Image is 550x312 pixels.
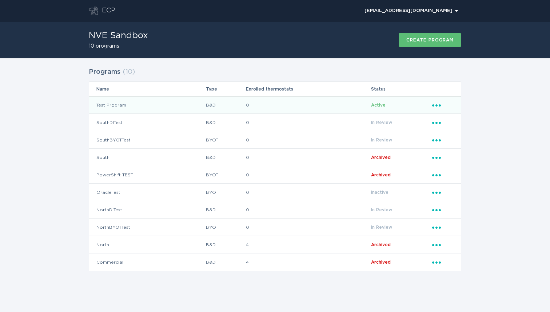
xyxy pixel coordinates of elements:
[89,149,206,166] td: South
[432,153,454,161] div: Popover menu
[246,114,371,131] td: 0
[371,225,392,229] span: In Review
[406,38,454,42] div: Create program
[89,236,206,253] td: North
[89,166,206,184] td: PowerShift TEST
[206,236,246,253] td: B&D
[206,149,246,166] td: B&D
[246,82,371,96] th: Enrolled thermostats
[246,201,371,219] td: 0
[89,184,461,201] tr: 628d02043c56473e9ef05a6774d164d6
[89,236,461,253] tr: 116e07f7915c4c4a9324842179135979
[371,190,388,195] span: Inactive
[89,219,461,236] tr: 83377a20e7264d7bae746b314e85a0ee
[371,243,391,247] span: Archived
[89,149,461,166] tr: 42761ba875c643c9a42209b7258b2ec5
[246,166,371,184] td: 0
[89,201,206,219] td: NorthDITest
[371,260,391,264] span: Archived
[102,7,115,15] div: ECP
[361,5,461,16] div: Popover menu
[89,184,206,201] td: OracleTest
[399,33,461,47] button: Create program
[371,120,392,125] span: In Review
[246,219,371,236] td: 0
[371,173,391,177] span: Archived
[246,253,371,271] td: 4
[246,96,371,114] td: 0
[123,69,135,75] span: ( 10 )
[371,82,432,96] th: Status
[432,136,454,144] div: Popover menu
[432,171,454,179] div: Popover menu
[206,166,246,184] td: BYOT
[432,258,454,266] div: Popover menu
[89,96,461,114] tr: fc965d71b8e644e187efd24587ccd12c
[89,31,148,40] h1: NVE Sandbox
[246,236,371,253] td: 4
[364,9,458,13] div: [EMAIL_ADDRESS][DOMAIN_NAME]
[206,114,246,131] td: B&D
[246,131,371,149] td: 0
[89,131,206,149] td: SouthBYOTTest
[371,155,391,160] span: Archived
[89,7,98,15] button: Go to dashboard
[206,201,246,219] td: B&D
[206,82,246,96] th: Type
[432,206,454,214] div: Popover menu
[206,219,246,236] td: BYOT
[89,131,461,149] tr: db1a91d69cd64bd4af200559586165b5
[89,114,461,131] tr: 8a10b352683d4066856916e58640d313
[89,166,461,184] tr: d3ebbe26646c42a587ebc76e3d10c38b
[89,96,206,114] td: Test Program
[432,101,454,109] div: Popover menu
[89,65,120,79] h2: Programs
[89,114,206,131] td: SouthDITest
[371,208,392,212] span: In Review
[206,96,246,114] td: B&D
[361,5,461,16] button: Open user account details
[432,188,454,196] div: Popover menu
[89,201,461,219] tr: 8198219c6da24ec286c291abafba40da
[432,223,454,231] div: Popover menu
[89,82,206,96] th: Name
[371,138,392,142] span: In Review
[246,184,371,201] td: 0
[89,253,206,271] td: Commercial
[89,44,148,49] h2: 10 programs
[89,82,461,96] tr: Table Headers
[246,149,371,166] td: 0
[206,184,246,201] td: BYOT
[89,219,206,236] td: NorthBYOTTest
[89,253,461,271] tr: 4b12f45bbec648bb849041af0e128f2c
[206,131,246,149] td: BYOT
[371,103,386,107] span: Active
[432,119,454,127] div: Popover menu
[206,253,246,271] td: B&D
[432,241,454,249] div: Popover menu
